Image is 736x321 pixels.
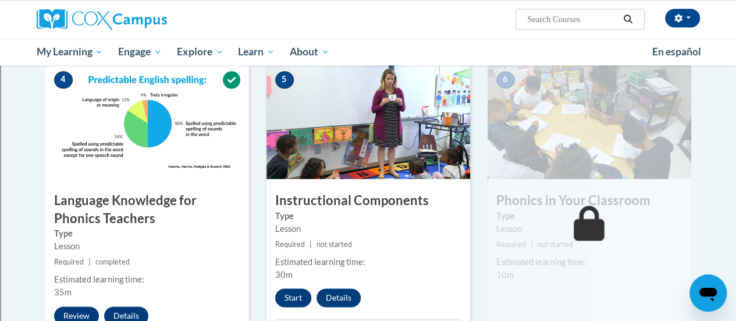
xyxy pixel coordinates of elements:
[5,5,731,15] div: Sort A > Z
[111,38,169,65] a: Engage
[5,26,731,36] div: Move To ...
[230,38,282,65] a: Learn
[5,237,731,248] div: ???
[5,172,731,183] div: Newspaper
[5,68,731,78] div: Rename
[5,120,731,130] div: Print
[5,89,731,99] div: Delete
[526,12,619,26] input: Search Courses
[5,269,731,279] div: DELETE
[5,47,731,57] div: Options
[5,141,731,151] div: Search for Source
[5,130,731,141] div: Add Outline Template
[169,38,231,65] a: Explore
[5,290,731,300] div: Home
[5,311,731,321] div: MOVE
[5,248,731,258] div: This outline has no content. Would you like to delete it?
[282,38,337,65] a: About
[29,38,111,65] a: My Learning
[5,78,731,89] div: Move To ...
[689,274,727,312] iframe: Button to launch messaging window
[5,162,731,172] div: Magazine
[5,110,731,120] div: Download
[619,12,637,26] button: Search
[665,9,700,27] button: Account Settings
[5,151,731,162] div: Journal
[5,36,731,47] div: Delete
[5,227,731,237] div: CANCEL
[5,57,731,68] div: Sign out
[645,40,709,64] a: En español
[5,258,731,269] div: SAVE AND GO HOME
[28,38,709,65] div: Main menu
[5,300,731,311] div: CANCEL
[5,193,731,204] div: Visual Art
[5,15,731,26] div: Sort New > Old
[238,45,275,59] span: Learn
[5,204,731,214] div: TODO: put dlg title
[5,99,731,110] div: Rename Outline
[652,45,701,58] span: En español
[118,45,162,59] span: Engage
[5,183,731,193] div: Television/Radio
[36,45,103,59] span: My Learning
[37,9,246,30] a: Cox Campus
[5,279,731,290] div: Move to ...
[37,9,167,30] img: Cox Campus
[177,45,223,59] span: Explore
[290,45,329,59] span: About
